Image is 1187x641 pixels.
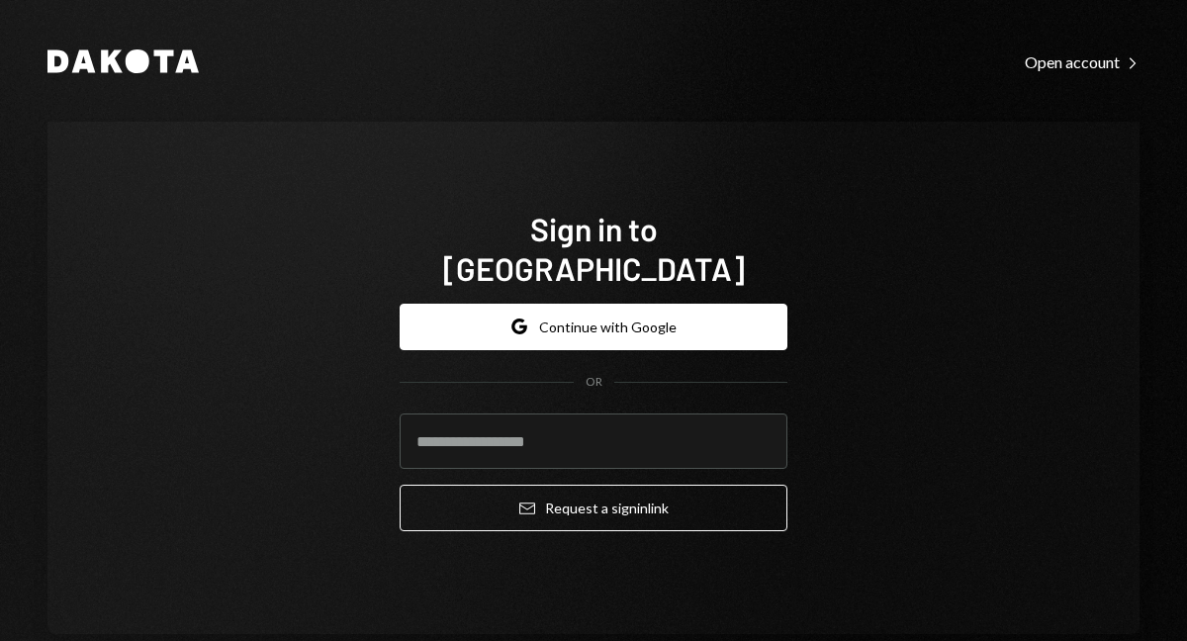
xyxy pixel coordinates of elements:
[586,374,602,391] div: OR
[400,304,787,350] button: Continue with Google
[1025,50,1140,72] a: Open account
[1025,52,1140,72] div: Open account
[400,485,787,531] button: Request a signinlink
[400,209,787,288] h1: Sign in to [GEOGRAPHIC_DATA]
